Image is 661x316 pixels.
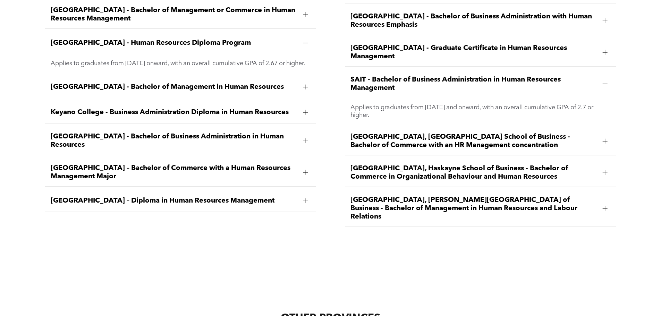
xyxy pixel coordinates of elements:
[51,39,297,47] span: [GEOGRAPHIC_DATA] - Human Resources Diploma Program
[51,108,297,117] span: Keyano College - Business Administration Diploma in Human Resources
[51,133,297,149] span: [GEOGRAPHIC_DATA] - Bachelor of Business Administration in Human Resources
[350,133,597,150] span: [GEOGRAPHIC_DATA], [GEOGRAPHIC_DATA] School of Business - Bachelor of Commerce with an HR Managem...
[350,104,610,119] p: Applies to graduates from [DATE] and onward, with an overall cumulative GPA of 2.7 or higher.
[350,164,597,181] span: [GEOGRAPHIC_DATA], Haskayne School of Business - Bachelor of Commerce in Organizational Behaviour...
[350,196,597,221] span: [GEOGRAPHIC_DATA], [PERSON_NAME][GEOGRAPHIC_DATA] of Business - Bachelor of Management in Human R...
[51,197,297,205] span: [GEOGRAPHIC_DATA] – Diploma in Human Resources Management
[350,76,597,92] span: SAIT - Bachelor of Business Administration in Human Resources Management
[350,12,597,29] span: [GEOGRAPHIC_DATA] - Bachelor of Business Administration with Human Resources Emphasis
[350,44,597,61] span: [GEOGRAPHIC_DATA] - Graduate Certificate in Human Resources Management
[51,83,297,91] span: [GEOGRAPHIC_DATA] - Bachelor of Management in Human Resources
[51,6,297,23] span: [GEOGRAPHIC_DATA] - Bachelor of Management or Commerce in Human Resources Management
[51,164,297,181] span: [GEOGRAPHIC_DATA] – Bachelor of Commerce with a Human Resources Management Major
[51,60,311,67] p: Applies to graduates from [DATE] onward, with an overall cumulative GPA of 2.67 or higher.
